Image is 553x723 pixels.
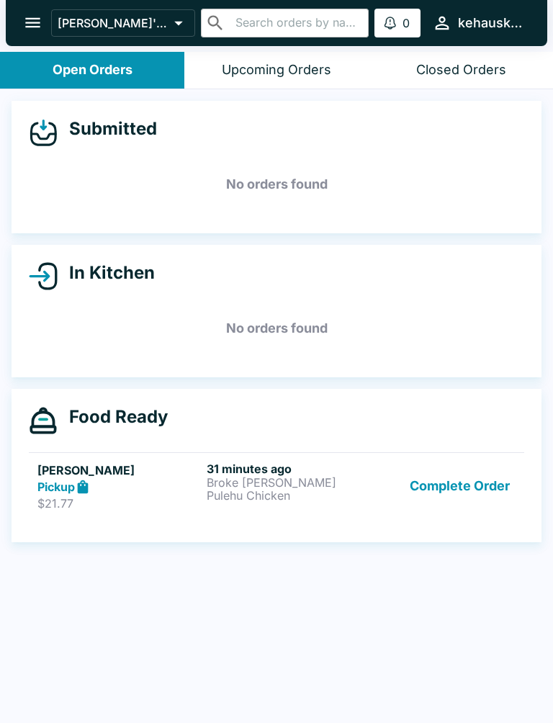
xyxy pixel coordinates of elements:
div: Closed Orders [416,62,506,78]
h4: Food Ready [58,406,168,428]
p: 0 [403,16,410,30]
input: Search orders by name or phone number [231,13,363,33]
div: Open Orders [53,62,132,78]
a: [PERSON_NAME]Pickup$21.7731 minutes agoBroke [PERSON_NAME] Pulehu ChickenComplete Order [29,452,524,520]
h6: 31 minutes ago [207,462,370,476]
strong: Pickup [37,480,75,494]
h4: In Kitchen [58,262,155,284]
button: open drawer [14,4,51,41]
p: Broke [PERSON_NAME] Pulehu Chicken [207,476,370,502]
p: $21.77 [37,496,201,511]
h5: No orders found [29,158,524,210]
div: Upcoming Orders [222,62,331,78]
div: kehauskitchen [458,14,524,32]
button: Complete Order [404,462,516,511]
p: [PERSON_NAME]'s Kitchen [58,16,168,30]
button: kehauskitchen [426,7,530,38]
h4: Submitted [58,118,157,140]
h5: [PERSON_NAME] [37,462,201,479]
h5: No orders found [29,302,524,354]
button: [PERSON_NAME]'s Kitchen [51,9,195,37]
